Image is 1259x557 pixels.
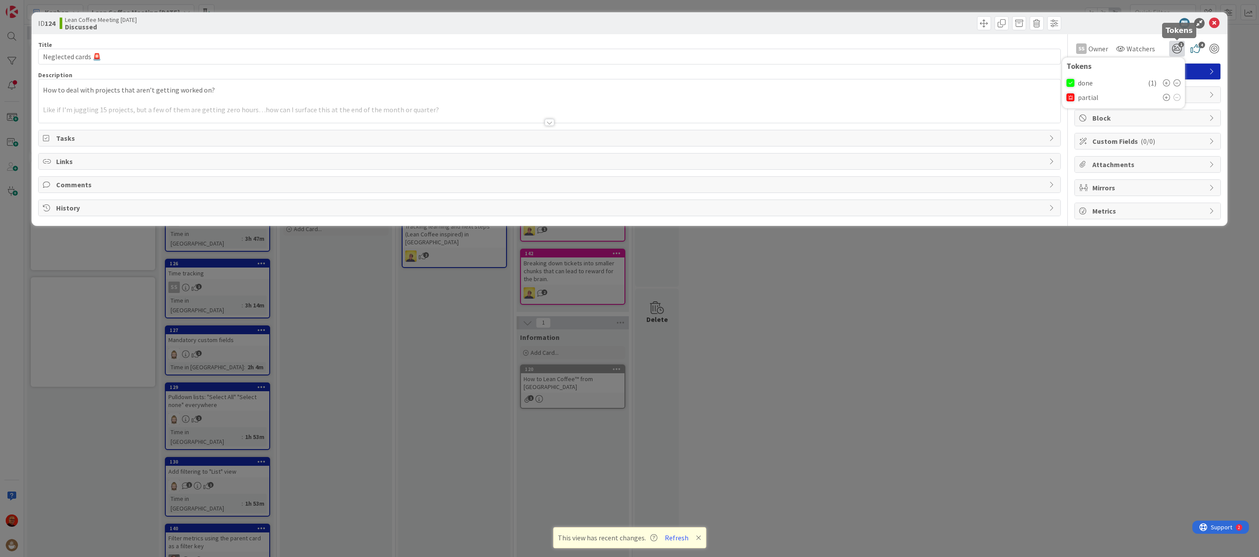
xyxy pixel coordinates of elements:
[1088,43,1108,54] span: Owner
[1092,136,1205,146] span: Custom Fields
[1092,206,1205,216] span: Metrics
[43,85,1056,95] p: How to deal with projects that aren’t getting worked on?
[56,203,1045,213] span: History
[65,23,137,30] b: Discussed
[56,156,1045,167] span: Links
[1198,42,1205,48] span: 4
[38,41,52,49] label: Title
[56,133,1045,143] span: Tasks
[38,49,1061,64] input: type card name here...
[46,4,48,11] div: 2
[18,1,40,12] span: Support
[56,179,1045,190] span: Comments
[1066,62,1181,71] div: Tokens
[1078,93,1099,101] span: partial
[1127,43,1155,54] span: Watchers
[1092,182,1205,193] span: Mirrors
[1148,78,1156,88] span: ( 1 )
[38,71,72,79] span: Description
[1092,113,1205,123] span: Block
[1141,137,1155,146] span: ( 0/0 )
[45,19,55,28] b: 124
[1078,79,1093,87] span: done
[1092,159,1205,170] span: Attachments
[38,18,55,29] span: ID
[558,532,657,543] span: This view has recent changes.
[1166,26,1193,35] h5: Tokens
[65,16,137,23] span: Lean Coffee Meeting [DATE]
[1076,43,1087,54] div: SS
[662,532,692,543] button: Refresh
[1178,42,1184,47] span: 1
